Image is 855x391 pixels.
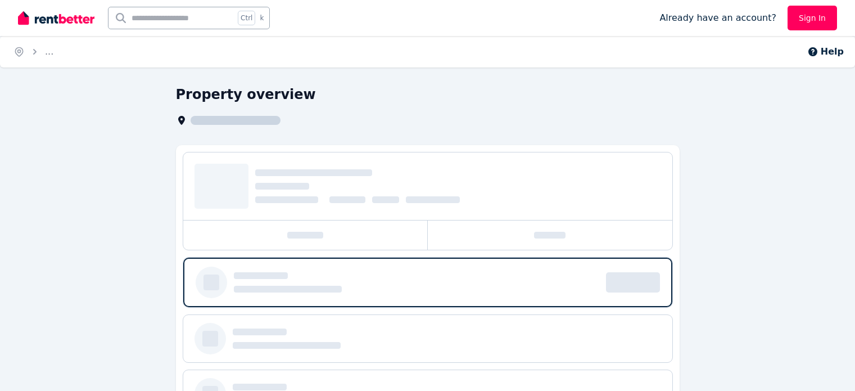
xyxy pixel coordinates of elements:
[176,86,316,104] h1: Property overview
[807,45,844,59] button: Help
[18,10,94,26] img: RentBetter
[238,11,255,25] span: Ctrl
[788,6,837,30] a: Sign In
[45,46,53,57] span: ...
[260,14,264,23] span: k
[659,11,776,25] span: Already have an account?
